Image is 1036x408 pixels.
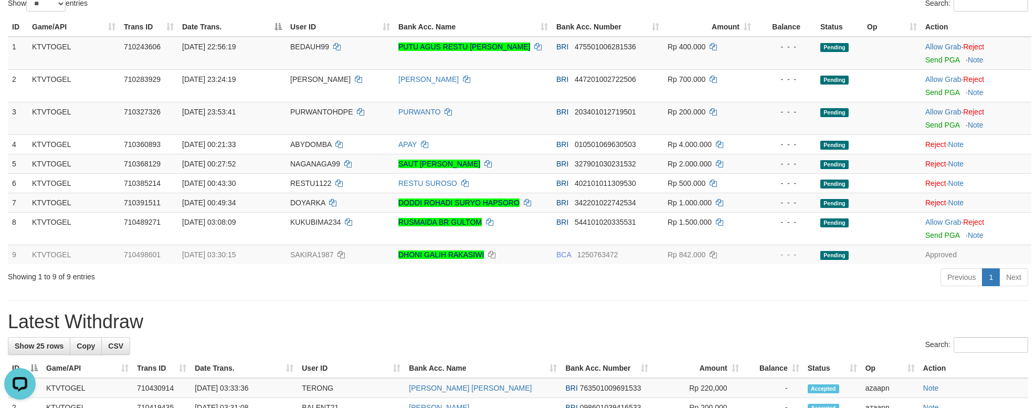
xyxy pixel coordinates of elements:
[575,75,636,83] span: Copy 447201002722506 to clipboard
[743,359,804,378] th: Balance: activate to sort column ascending
[759,107,812,117] div: - - -
[398,140,417,149] a: APAY
[963,75,984,83] a: Reject
[919,359,1028,378] th: Action
[182,160,236,168] span: [DATE] 00:27:52
[42,359,133,378] th: Game/API: activate to sort column ascending
[921,134,1031,154] td: ·
[8,193,28,212] td: 7
[652,378,743,398] td: Rp 220,000
[861,378,919,398] td: azaapn
[124,250,161,259] span: 710498601
[124,160,161,168] span: 710368129
[8,267,424,282] div: Showing 1 to 9 of 9 entries
[28,69,120,102] td: KTVTOGEL
[921,69,1031,102] td: ·
[286,17,394,37] th: User ID: activate to sort column ascending
[124,75,161,83] span: 710283929
[8,17,28,37] th: ID
[398,250,484,259] a: DHONI GALIH RAKASIWI
[921,37,1031,70] td: ·
[759,249,812,260] div: - - -
[133,378,191,398] td: 710430914
[28,193,120,212] td: KTVTOGEL
[191,359,298,378] th: Date Trans.: activate to sort column ascending
[663,17,755,37] th: Amount: activate to sort column ascending
[925,198,946,207] a: Reject
[575,160,636,168] span: Copy 327901030231532 to clipboard
[28,245,120,264] td: KTVTOGEL
[28,37,120,70] td: KTVTOGEL
[948,198,964,207] a: Note
[8,359,42,378] th: ID: activate to sort column descending
[580,384,641,392] span: Copy 763501009691533 to clipboard
[394,17,552,37] th: Bank Acc. Name: activate to sort column ascending
[398,43,530,51] a: PUTU AGUS RESTU [PERSON_NAME]
[925,75,961,83] a: Allow Grab
[124,179,161,187] span: 710385214
[556,43,568,51] span: BRI
[925,231,959,239] a: Send PGA
[575,198,636,207] span: Copy 342201022742534 to clipboard
[968,121,984,129] a: Note
[968,88,984,97] a: Note
[925,75,963,83] span: ·
[755,17,816,37] th: Balance
[999,268,1028,286] a: Next
[8,154,28,173] td: 5
[133,359,191,378] th: Trans ID: activate to sort column ascending
[921,17,1031,37] th: Action
[668,108,705,116] span: Rp 200.000
[925,160,946,168] a: Reject
[290,198,325,207] span: DOYARKA
[759,217,812,227] div: - - -
[575,140,636,149] span: Copy 010501069630503 to clipboard
[124,218,161,226] span: 710489271
[968,56,984,64] a: Note
[8,134,28,154] td: 4
[820,251,849,260] span: Pending
[552,17,663,37] th: Bank Acc. Number: activate to sort column ascending
[925,140,946,149] a: Reject
[925,88,959,97] a: Send PGA
[948,179,964,187] a: Note
[556,108,568,116] span: BRI
[921,102,1031,134] td: ·
[668,43,705,51] span: Rp 400.000
[290,140,332,149] span: ABYDOMBA
[948,140,964,149] a: Note
[191,378,298,398] td: [DATE] 03:33:36
[398,198,520,207] a: DODDI ROHADI SURYO HAPSORO
[861,359,919,378] th: Op: activate to sort column ascending
[398,218,482,226] a: RUSMAIDA BR GULTOM
[921,212,1031,245] td: ·
[70,337,102,355] a: Copy
[290,160,340,168] span: NAGANAGA99
[982,268,1000,286] a: 1
[820,160,849,169] span: Pending
[8,311,1028,332] h1: Latest Withdraw
[409,384,532,392] a: [PERSON_NAME] [PERSON_NAME]
[124,140,161,149] span: 710360893
[28,173,120,193] td: KTVTOGEL
[923,384,939,392] a: Note
[565,384,577,392] span: BRI
[120,17,178,37] th: Trans ID: activate to sort column ascending
[759,178,812,189] div: - - -
[925,43,961,51] a: Allow Grab
[925,43,963,51] span: ·
[668,250,705,259] span: Rp 842.000
[28,102,120,134] td: KTVTOGEL
[290,179,332,187] span: RESTU1122
[575,43,636,51] span: Copy 475501006281536 to clipboard
[820,180,849,189] span: Pending
[182,43,236,51] span: [DATE] 22:56:19
[556,179,568,187] span: BRI
[556,198,568,207] span: BRI
[925,108,963,116] span: ·
[968,231,984,239] a: Note
[820,141,849,150] span: Pending
[298,359,405,378] th: User ID: activate to sort column ascending
[398,108,441,116] a: PURWANTO
[405,359,561,378] th: Bank Acc. Name: activate to sort column ascending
